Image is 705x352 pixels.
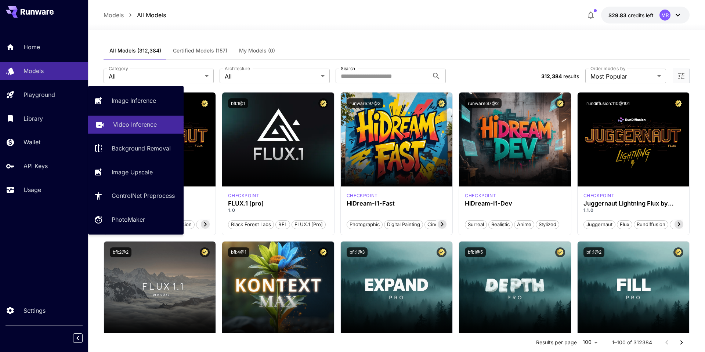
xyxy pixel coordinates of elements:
[109,47,161,54] span: All Models (312,384)
[239,47,275,54] span: My Models (0)
[674,335,689,350] button: Go to next page
[563,73,579,79] span: results
[23,43,40,51] p: Home
[79,331,88,345] div: Collapse sidebar
[536,221,559,228] span: Stylized
[292,221,325,228] span: FLUX.1 [pro]
[200,98,210,108] button: Certified Model – Vetted for best performance and includes a commercial license.
[228,221,274,228] span: Black Forest Labs
[200,247,210,257] button: Certified Model – Vetted for best performance and includes a commercial license.
[437,247,446,257] button: Certified Model – Vetted for best performance and includes a commercial license.
[583,247,604,257] button: bfl:1@2
[612,339,652,346] p: 1–100 of 312384
[225,72,318,81] span: All
[634,221,668,228] span: rundiffusion
[536,339,577,346] p: Results per page
[628,12,654,18] span: credits left
[677,72,686,81] button: Open more filters
[465,221,487,228] span: Surreal
[228,192,259,199] p: checkpoint
[583,207,683,214] p: 1.1.0
[465,247,486,257] button: bfl:1@5
[583,192,615,199] p: checkpoint
[341,65,355,72] label: Search
[425,221,452,228] span: Cinematic
[583,192,615,199] div: FLUX.1 D
[88,139,184,157] a: Background Removal
[228,98,248,108] button: bfl:1@1
[112,144,171,153] p: Background Removal
[584,221,615,228] span: juggernaut
[109,72,202,81] span: All
[465,192,496,199] div: HiDream Dev
[514,221,534,228] span: Anime
[276,221,290,228] span: BFL
[88,92,184,110] a: Image Inference
[23,306,46,315] p: Settings
[583,98,633,108] button: rundiffusion:110@101
[112,168,153,177] p: Image Upscale
[590,65,625,72] label: Order models by
[88,116,184,134] a: Video Inference
[113,120,157,129] p: Video Inference
[318,247,328,257] button: Certified Model – Vetted for best performance and includes a commercial license.
[112,191,175,200] p: ControlNet Preprocess
[23,114,43,123] p: Library
[228,200,328,207] h3: FLUX.1 [pro]
[608,11,654,19] div: $29.8251
[23,66,44,75] p: Models
[590,72,654,81] span: Most Popular
[109,65,128,72] label: Category
[196,221,209,228] span: pro
[347,200,446,207] h3: HiDream-I1-Fast
[228,192,259,199] div: fluxpro
[347,192,378,199] p: checkpoint
[617,221,632,228] span: flux
[608,12,628,18] span: $29.83
[583,200,683,207] h3: Juggernaut Lightning Flux by RunDiffusion
[228,207,328,214] p: 1.0
[347,247,368,257] button: bfl:1@3
[104,11,124,19] p: Models
[384,221,423,228] span: Digital Painting
[601,7,690,23] button: $29.8251
[465,192,496,199] p: checkpoint
[580,337,600,348] div: 100
[112,96,156,105] p: Image Inference
[23,138,40,146] p: Wallet
[673,98,683,108] button: Certified Model – Vetted for best performance and includes a commercial license.
[73,333,83,343] button: Collapse sidebar
[173,47,227,54] span: Certified Models (157)
[347,192,378,199] div: HiDream Fast
[318,98,328,108] button: Certified Model – Vetted for best performance and includes a commercial license.
[437,98,446,108] button: Certified Model – Vetted for best performance and includes a commercial license.
[541,73,562,79] span: 312,384
[88,211,184,229] a: PhotoMaker
[673,247,683,257] button: Certified Model – Vetted for best performance and includes a commercial license.
[110,247,131,257] button: bfl:2@2
[23,162,48,170] p: API Keys
[489,221,512,228] span: Realistic
[555,247,565,257] button: Certified Model – Vetted for best performance and includes a commercial license.
[347,221,382,228] span: Photographic
[112,215,145,224] p: PhotoMaker
[555,98,565,108] button: Certified Model – Vetted for best performance and includes a commercial license.
[23,90,55,99] p: Playground
[88,187,184,205] a: ControlNet Preprocess
[228,247,249,257] button: bfl:4@1
[225,65,250,72] label: Architecture
[465,98,502,108] button: runware:97@2
[137,11,166,19] p: All Models
[88,163,184,181] a: Image Upscale
[23,185,41,194] p: Usage
[347,98,383,108] button: runware:97@3
[670,221,692,228] span: schnell
[104,11,166,19] nav: breadcrumb
[659,10,670,21] div: MR
[465,200,565,207] h3: HiDream-I1-Dev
